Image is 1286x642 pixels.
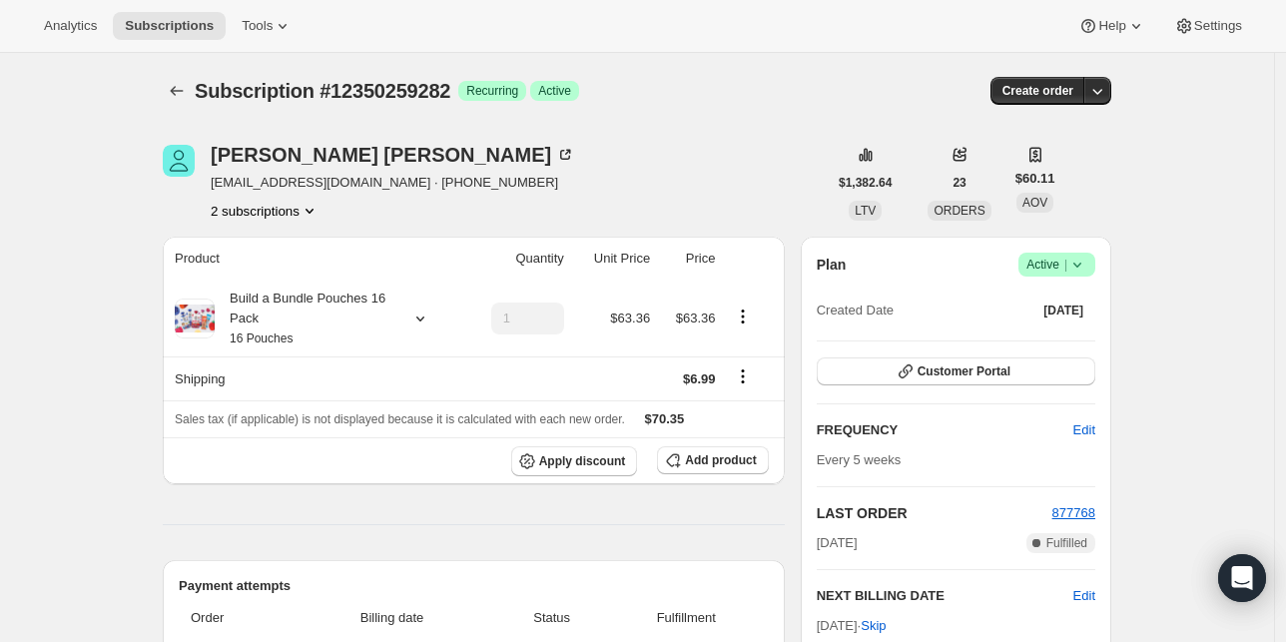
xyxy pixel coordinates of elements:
h2: FREQUENCY [817,420,1073,440]
th: Order [179,596,291,640]
button: Customer Portal [817,357,1095,385]
span: Tools [242,18,273,34]
span: Settings [1194,18,1242,34]
button: Edit [1061,414,1107,446]
div: [PERSON_NAME] [PERSON_NAME] [211,145,575,165]
span: Status [500,608,604,628]
span: | [1064,257,1067,273]
button: Apply discount [511,446,638,476]
button: Add product [657,446,768,474]
span: Billing date [297,608,488,628]
button: 23 [941,169,977,197]
button: Subscriptions [113,12,226,40]
button: Product actions [727,306,759,327]
h2: Plan [817,255,847,275]
span: Apply discount [539,453,626,469]
span: Subscriptions [125,18,214,34]
span: Analytics [44,18,97,34]
span: Hannah Kim [163,145,195,177]
span: [DATE] [1043,303,1083,319]
span: [DATE] · [817,618,887,633]
span: $63.36 [676,311,716,325]
span: Add product [685,452,756,468]
th: Quantity [463,237,570,281]
span: Edit [1073,420,1095,440]
span: [EMAIL_ADDRESS][DOMAIN_NAME] · [PHONE_NUMBER] [211,173,575,193]
span: Every 5 weeks [817,452,902,467]
span: Fulfilled [1046,535,1087,551]
span: $60.11 [1015,169,1055,189]
button: Settings [1162,12,1254,40]
span: Subscription #12350259282 [195,80,450,102]
span: ORDERS [934,204,984,218]
span: Created Date [817,301,894,321]
span: 23 [953,175,965,191]
h2: LAST ORDER [817,503,1052,523]
div: Open Intercom Messenger [1218,554,1266,602]
th: Price [656,237,721,281]
span: Recurring [466,83,518,99]
h2: NEXT BILLING DATE [817,586,1073,606]
small: 16 Pouches [230,331,293,345]
span: Skip [861,616,886,636]
span: Customer Portal [918,363,1010,379]
span: Active [1026,255,1087,275]
span: Fulfillment [616,608,757,628]
button: Shipping actions [727,365,759,387]
a: 877768 [1052,505,1095,520]
span: Active [538,83,571,99]
th: Unit Price [570,237,656,281]
button: Help [1066,12,1157,40]
span: $1,382.64 [839,175,892,191]
button: Analytics [32,12,109,40]
span: LTV [855,204,876,218]
span: [DATE] [817,533,858,553]
button: Subscriptions [163,77,191,105]
span: $70.35 [645,411,685,426]
span: AOV [1022,196,1047,210]
span: Sales tax (if applicable) is not displayed because it is calculated with each new order. [175,412,625,426]
button: [DATE] [1031,297,1095,324]
button: 877768 [1052,503,1095,523]
button: Create order [990,77,1085,105]
th: Shipping [163,356,463,400]
button: Tools [230,12,305,40]
span: $63.36 [610,311,650,325]
button: Skip [849,610,898,642]
button: Product actions [211,201,320,221]
button: Edit [1073,586,1095,606]
th: Product [163,237,463,281]
span: Create order [1002,83,1073,99]
span: $6.99 [683,371,716,386]
h2: Payment attempts [179,576,769,596]
div: Build a Bundle Pouches 16 Pack [215,289,394,348]
span: Help [1098,18,1125,34]
button: $1,382.64 [827,169,904,197]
